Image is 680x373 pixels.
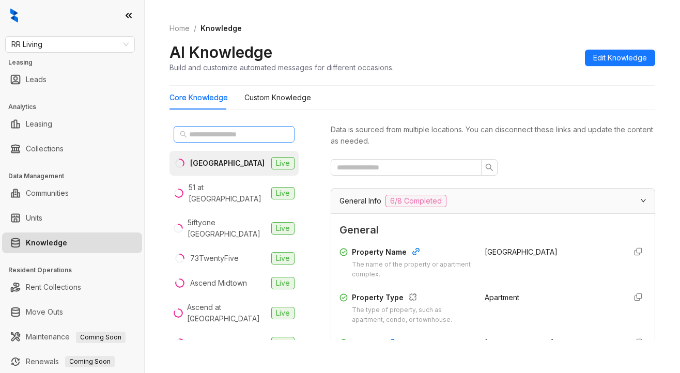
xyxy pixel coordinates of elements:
div: Custom Knowledge [244,92,311,103]
div: 5iftyone [GEOGRAPHIC_DATA] [188,217,267,240]
span: General Info [339,195,381,207]
a: Knowledge [26,232,67,253]
a: Leasing [26,114,52,134]
span: Apartment [485,293,519,302]
span: search [485,163,493,172]
li: Maintenance [2,327,142,347]
h2: AI Knowledge [169,42,272,62]
div: Ascend Midtown [190,277,247,289]
a: Home [167,23,192,34]
span: General [339,222,646,238]
h3: Data Management [8,172,144,181]
span: Edit Knowledge [593,52,647,64]
a: Move Outs [26,302,63,322]
li: Leads [2,69,142,90]
li: Units [2,208,142,228]
li: Move Outs [2,302,142,322]
span: Coming Soon [76,332,126,343]
button: Edit Knowledge [585,50,655,66]
span: [GEOGRAPHIC_DATA] [485,247,558,256]
span: Live [271,277,295,289]
a: Rent Collections [26,277,81,298]
h3: Leasing [8,58,144,67]
a: Communities [26,183,69,204]
span: Knowledge [200,24,242,33]
div: Property Type [352,292,472,305]
li: Leasing [2,114,142,134]
span: Live [271,252,295,265]
span: search [180,131,187,138]
a: Units [26,208,42,228]
li: Rent Collections [2,277,142,298]
li: Communities [2,183,142,204]
div: Azure Cove [190,337,231,349]
span: Live [271,187,295,199]
h3: Analytics [8,102,144,112]
img: logo [10,8,18,23]
div: [GEOGRAPHIC_DATA] [190,158,265,169]
div: The type of property, such as apartment, condo, or townhouse. [352,305,472,325]
div: Ascend at [GEOGRAPHIC_DATA] [187,302,267,324]
div: 73TwentyFive [190,253,239,264]
div: 51 at [GEOGRAPHIC_DATA] [189,182,267,205]
h3: Resident Operations [8,266,144,275]
li: Collections [2,138,142,159]
div: Core Knowledge [169,92,228,103]
span: Live [271,337,295,349]
span: Live [271,222,295,235]
a: RenewalsComing Soon [26,351,115,372]
div: [STREET_ADDRESS] [485,337,617,349]
span: 6/8 Completed [385,195,446,207]
span: RR Living [11,37,129,52]
div: General Info6/8 Completed [331,189,655,213]
div: The name of the property or apartment complex. [352,260,472,279]
span: Coming Soon [65,356,115,367]
span: Live [271,307,295,319]
a: Leads [26,69,47,90]
span: Live [271,157,295,169]
div: Data is sourced from multiple locations. You can disconnect these links and update the content as... [331,124,655,147]
li: Renewals [2,351,142,372]
a: Collections [26,138,64,159]
li: / [194,23,196,34]
div: Property Name [352,246,472,260]
div: Address [352,337,472,351]
div: Build and customize automated messages for different occasions. [169,62,394,73]
span: expanded [640,197,646,204]
li: Knowledge [2,232,142,253]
